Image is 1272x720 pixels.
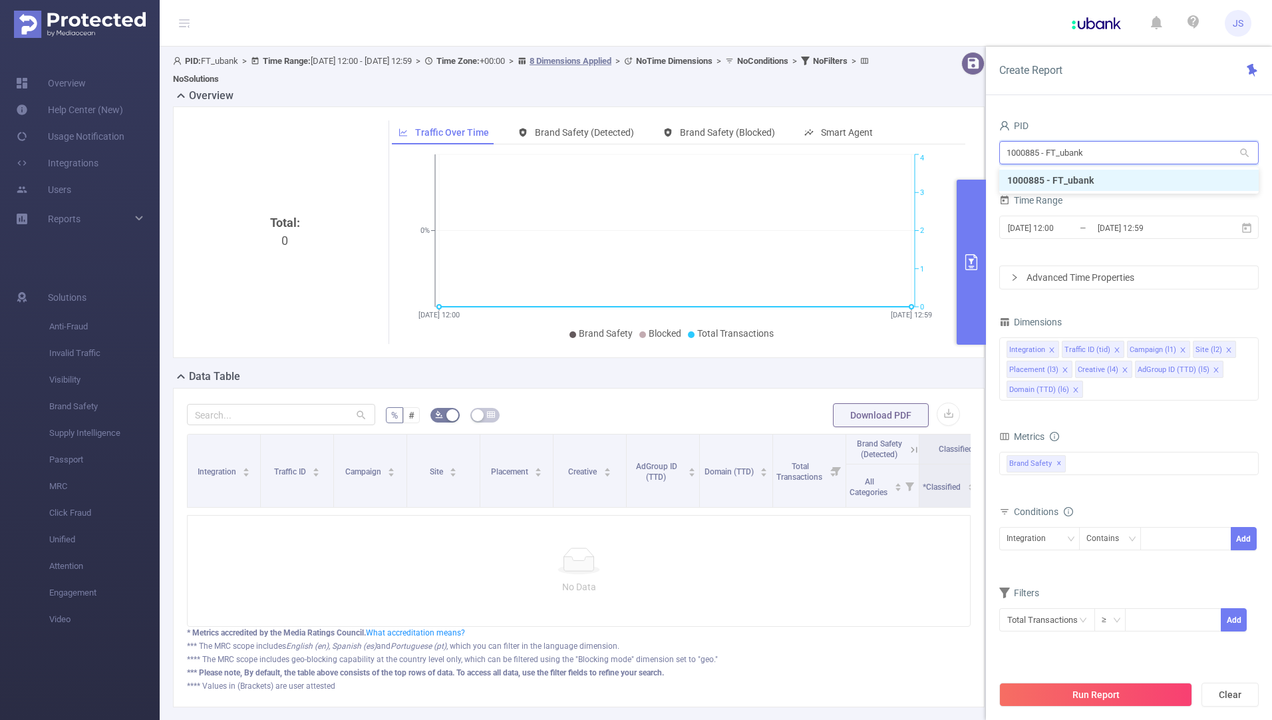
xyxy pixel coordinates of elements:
span: Attention [49,553,160,580]
b: No Time Dimensions [636,56,713,66]
li: Placement (l3) [1007,361,1072,378]
tspan: [DATE] 12:00 [418,311,460,319]
div: **** Values in (Brackets) are user attested [187,680,971,692]
input: Search... [187,404,375,425]
i: icon: caret-up [760,466,768,470]
i: icon: close [1180,347,1186,355]
h2: Data Table [189,369,240,385]
span: > [713,56,725,66]
i: icon: caret-up [689,466,696,470]
span: Creative [568,467,599,476]
li: Campaign (l1) [1127,341,1190,358]
span: Domain (TTD) [705,467,756,476]
button: Download PDF [833,403,929,427]
a: Integrations [16,150,98,176]
i: Portuguese (pt) [391,641,446,651]
i: icon: caret-down [689,471,696,475]
div: Sort [387,466,395,474]
i: icon: close [1114,347,1120,355]
span: Solutions [48,284,86,311]
i: icon: caret-up [243,466,250,470]
tspan: 4 [920,154,924,163]
i: icon: info-circle [1050,432,1059,441]
span: FT_ubank [DATE] 12:00 - [DATE] 12:59 +00:00 [173,56,872,84]
i: icon: bg-colors [435,411,443,419]
i: icon: close [1062,367,1068,375]
i: icon: user [999,120,1010,131]
span: Site [430,467,445,476]
i: Filter menu [827,435,846,507]
i: icon: caret-down [243,471,250,475]
span: > [412,56,424,66]
b: Time Zone: [436,56,480,66]
i: icon: close [1122,367,1128,375]
i: icon: line-chart [398,128,408,137]
a: Users [16,176,71,203]
span: Brand Safety [49,393,160,420]
span: # [408,410,414,421]
i: icon: caret-up [967,481,975,485]
span: Engagement [49,580,160,606]
span: Brand Safety (Detected) [535,127,634,138]
span: Classified [939,445,973,454]
span: Total Transactions [776,462,824,482]
span: Traffic Over Time [415,127,489,138]
i: icon: caret-up [388,466,395,470]
span: > [788,56,801,66]
input: Start date [1007,219,1114,237]
div: Site (l2) [1195,341,1222,359]
div: icon: rightAdvanced Time Properties [1000,266,1258,289]
tspan: 1 [920,265,924,273]
tspan: 0% [420,227,430,236]
a: Help Center (New) [16,96,123,123]
span: MRC [49,473,160,500]
div: Integration [1007,528,1055,550]
span: Reports [48,214,80,224]
i: icon: caret-down [894,486,901,490]
div: Creative (l4) [1078,361,1118,379]
span: Brand Safety [1007,455,1066,472]
i: icon: caret-up [313,466,320,470]
div: Integration [1009,341,1045,359]
span: Conditions [1014,506,1073,517]
i: icon: caret-down [388,471,395,475]
span: > [848,56,860,66]
span: Placement [491,467,530,476]
div: Sort [312,466,320,474]
tspan: 3 [920,188,924,197]
div: Sort [242,466,250,474]
i: icon: close [1213,367,1219,375]
div: **** The MRC scope includes geo-blocking capability at the country level only, which can be filte... [187,653,971,665]
i: icon: caret-up [603,466,611,470]
i: icon: close [1225,347,1232,355]
span: Dimensions [999,317,1062,327]
b: No Conditions [737,56,788,66]
span: Total Transactions [697,328,774,339]
button: Clear [1201,683,1259,707]
b: PID: [185,56,201,66]
li: AdGroup ID (TTD) (l5) [1135,361,1223,378]
i: icon: table [487,411,495,419]
p: No Data [198,580,959,594]
div: Sort [534,466,542,474]
tspan: 0 [920,303,924,311]
button: Add [1231,527,1257,550]
div: Placement (l3) [1009,361,1058,379]
div: Domain (TTD) (l6) [1009,381,1069,399]
i: icon: caret-up [894,481,901,485]
li: Creative (l4) [1075,361,1132,378]
span: Click Fraud [49,500,160,526]
span: Supply Intelligence [49,420,160,447]
span: Brand Safety [579,328,633,339]
div: Sort [603,466,611,474]
li: 1000885 - FT_ubank [999,170,1259,191]
u: 8 Dimensions Applied [530,56,611,66]
div: Sort [894,481,902,489]
i: Filter menu [900,464,919,507]
div: Sort [967,481,975,489]
span: All Categories [850,477,889,497]
div: 0 [192,214,378,437]
span: PID [999,120,1029,131]
span: Brand Safety (Blocked) [680,127,775,138]
i: icon: caret-down [535,471,542,475]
